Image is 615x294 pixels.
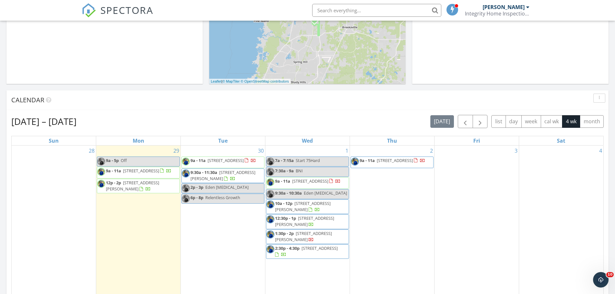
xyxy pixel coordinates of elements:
[465,10,529,17] div: Integrity Home Inspections of Florida, LLC
[190,169,217,175] span: 9:30a - 11:30a
[606,272,614,277] span: 10
[208,157,244,163] span: [STREET_ADDRESS]
[266,245,274,253] img: dsc01680.jpg
[266,168,274,176] img: dsc01680.jpg
[562,115,580,128] button: 4 wk
[266,199,349,214] a: 10a - 12p [STREET_ADDRESS][PERSON_NAME]
[275,178,290,184] span: 9a - 11a
[190,157,206,163] span: 9a - 11a
[296,157,320,163] span: Start 75Hard
[266,190,274,198] img: dsc01680.jpg
[266,215,274,223] img: dsc01680.jpg
[275,190,302,196] span: 9:30a - 10:30a
[275,215,334,227] a: 12:30p - 1p [STREET_ADDRESS][PERSON_NAME]
[266,244,349,259] a: 2:30p - 4:30p [STREET_ADDRESS]
[266,230,274,238] img: dsc01680.jpg
[275,245,338,257] a: 2:30p - 4:30p [STREET_ADDRESS]
[312,4,441,17] input: Search everything...
[11,96,44,104] span: Calendar
[182,195,190,203] img: dsc01680.jpg
[106,180,121,186] span: 12p - 2p
[301,136,314,145] a: Wednesday
[190,157,256,163] a: 9a - 11a [STREET_ADDRESS]
[100,3,153,17] span: SPECTORA
[190,169,255,181] a: 9:30a - 11:30a [STREET_ADDRESS][PERSON_NAME]
[181,157,264,168] a: 9a - 11a [STREET_ADDRESS]
[314,17,318,21] div: 16131 Brookridge Blvd, Brooksville, FL 34613
[275,178,341,184] a: 9a - 11a [STREET_ADDRESS]
[266,214,349,229] a: 12:30p - 1p [STREET_ADDRESS][PERSON_NAME]
[121,157,127,163] span: Off
[97,157,105,166] img: dsc01680.jpg
[106,168,121,174] span: 9a - 11a
[97,168,105,176] img: dsc01685.jpg
[123,168,159,174] span: [STREET_ADDRESS]
[302,245,338,251] span: [STREET_ADDRESS]
[266,178,274,186] img: dsc01685.jpg
[275,245,300,251] span: 2:30p - 4:30p
[266,229,349,244] a: 1:30p - 2p [STREET_ADDRESS][PERSON_NAME]
[275,230,332,242] span: [STREET_ADDRESS][PERSON_NAME]
[275,200,331,212] a: 10a - 12p [STREET_ADDRESS][PERSON_NAME]
[182,169,190,177] img: dsc01680.jpg
[292,178,328,184] span: [STREET_ADDRESS]
[11,115,77,128] h2: [DATE] – [DATE]
[351,157,434,168] a: 9a - 11a [STREET_ADDRESS]
[266,200,274,208] img: dsc01680.jpg
[182,184,190,192] img: dsc01680.jpg
[491,115,506,128] button: list
[211,79,221,83] a: Leaflet
[257,146,265,156] a: Go to September 30, 2025
[190,195,203,200] span: 6p - 8p
[87,146,96,156] a: Go to September 28, 2025
[97,180,105,188] img: dsc01685.jpg
[82,3,96,17] img: The Best Home Inspection Software - Spectora
[275,200,331,212] span: [STREET_ADDRESS][PERSON_NAME]
[97,179,180,193] a: 12p - 2p [STREET_ADDRESS][PERSON_NAME]
[506,115,522,128] button: day
[209,79,291,84] div: |
[241,79,289,83] a: © OpenStreetMap contributors
[513,146,519,156] a: Go to October 3, 2025
[304,190,347,196] span: Eden [MEDICAL_DATA]
[172,146,180,156] a: Go to September 29, 2025
[205,184,249,190] span: Eden [MEDICAL_DATA]
[106,180,159,192] a: 12p - 2p [STREET_ADDRESS][PERSON_NAME]
[360,157,375,163] span: 9a - 11a
[275,200,292,206] span: 10a - 12p
[131,136,146,145] a: Monday
[106,180,159,192] span: [STREET_ADDRESS][PERSON_NAME]
[275,230,332,242] a: 1:30p - 2p [STREET_ADDRESS][PERSON_NAME]
[190,184,203,190] span: 2p - 3p
[275,215,296,221] span: 12:30p - 1p
[217,136,229,145] a: Tuesday
[275,157,294,163] span: 7a - 7:15a
[472,136,481,145] a: Friday
[275,215,334,227] span: [STREET_ADDRESS][PERSON_NAME]
[483,4,525,10] div: [PERSON_NAME]
[580,115,604,128] button: month
[106,157,119,163] span: 9a - 5p
[190,169,255,181] span: [STREET_ADDRESS][PERSON_NAME]
[296,168,303,174] span: BNI
[458,115,473,128] button: Previous
[106,168,171,174] a: 9a - 11a [STREET_ADDRESS]
[47,136,60,145] a: Sunday
[556,136,567,145] a: Saturday
[360,157,425,163] a: 9a - 11a [STREET_ADDRESS]
[430,115,454,128] button: [DATE]
[275,168,294,174] span: 7:30a - 9a
[344,146,350,156] a: Go to October 1, 2025
[222,79,240,83] a: © MapTiler
[429,146,434,156] a: Go to October 2, 2025
[521,115,541,128] button: week
[386,136,398,145] a: Thursday
[266,157,274,166] img: dsc01680.jpg
[82,9,153,22] a: SPECTORA
[266,177,349,189] a: 9a - 11a [STREET_ADDRESS]
[351,157,359,166] img: dsc01680.jpg
[182,157,190,166] img: dsc01685.jpg
[593,272,609,288] iframe: Intercom live chat
[205,195,240,200] span: Relentless Growth
[377,157,413,163] span: [STREET_ADDRESS]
